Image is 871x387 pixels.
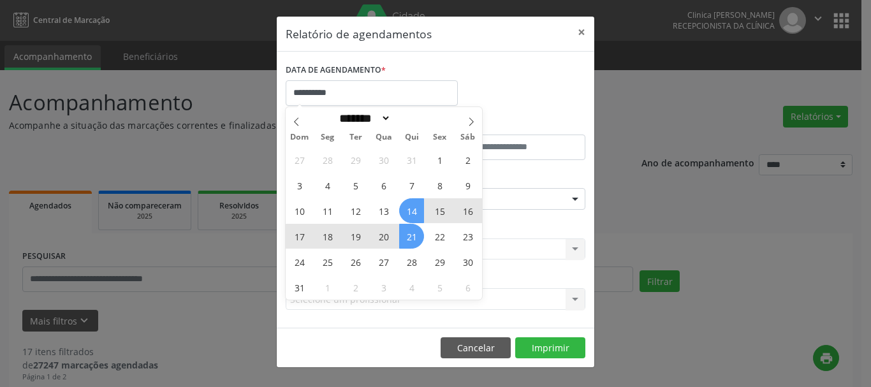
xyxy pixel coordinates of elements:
[343,224,368,249] span: Agosto 19, 2025
[343,173,368,198] span: Agosto 5, 2025
[286,61,386,80] label: DATA DE AGENDAMENTO
[371,147,396,172] span: Julho 30, 2025
[287,224,312,249] span: Agosto 17, 2025
[454,133,482,142] span: Sáb
[399,147,424,172] span: Julho 31, 2025
[315,249,340,274] span: Agosto 25, 2025
[427,224,452,249] span: Agosto 22, 2025
[371,173,396,198] span: Agosto 6, 2025
[343,249,368,274] span: Agosto 26, 2025
[343,275,368,300] span: Setembro 2, 2025
[287,147,312,172] span: Julho 27, 2025
[455,198,480,223] span: Agosto 16, 2025
[426,133,454,142] span: Sex
[455,275,480,300] span: Setembro 6, 2025
[399,173,424,198] span: Agosto 7, 2025
[441,337,511,359] button: Cancelar
[391,112,433,125] input: Year
[398,133,426,142] span: Qui
[342,133,370,142] span: Ter
[370,133,398,142] span: Qua
[371,249,396,274] span: Agosto 27, 2025
[439,115,585,135] label: ATÉ
[315,198,340,223] span: Agosto 11, 2025
[455,224,480,249] span: Agosto 23, 2025
[455,147,480,172] span: Agosto 2, 2025
[427,249,452,274] span: Agosto 29, 2025
[371,275,396,300] span: Setembro 3, 2025
[314,133,342,142] span: Seg
[399,275,424,300] span: Setembro 4, 2025
[427,198,452,223] span: Agosto 15, 2025
[515,337,585,359] button: Imprimir
[371,224,396,249] span: Agosto 20, 2025
[286,26,432,42] h5: Relatório de agendamentos
[315,147,340,172] span: Julho 28, 2025
[315,224,340,249] span: Agosto 18, 2025
[427,173,452,198] span: Agosto 8, 2025
[287,173,312,198] span: Agosto 3, 2025
[569,17,594,48] button: Close
[343,198,368,223] span: Agosto 12, 2025
[399,249,424,274] span: Agosto 28, 2025
[427,147,452,172] span: Agosto 1, 2025
[315,275,340,300] span: Setembro 1, 2025
[315,173,340,198] span: Agosto 4, 2025
[287,249,312,274] span: Agosto 24, 2025
[287,275,312,300] span: Agosto 31, 2025
[399,224,424,249] span: Agosto 21, 2025
[427,275,452,300] span: Setembro 5, 2025
[399,198,424,223] span: Agosto 14, 2025
[343,147,368,172] span: Julho 29, 2025
[455,173,480,198] span: Agosto 9, 2025
[371,198,396,223] span: Agosto 13, 2025
[335,112,391,125] select: Month
[455,249,480,274] span: Agosto 30, 2025
[287,198,312,223] span: Agosto 10, 2025
[286,133,314,142] span: Dom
